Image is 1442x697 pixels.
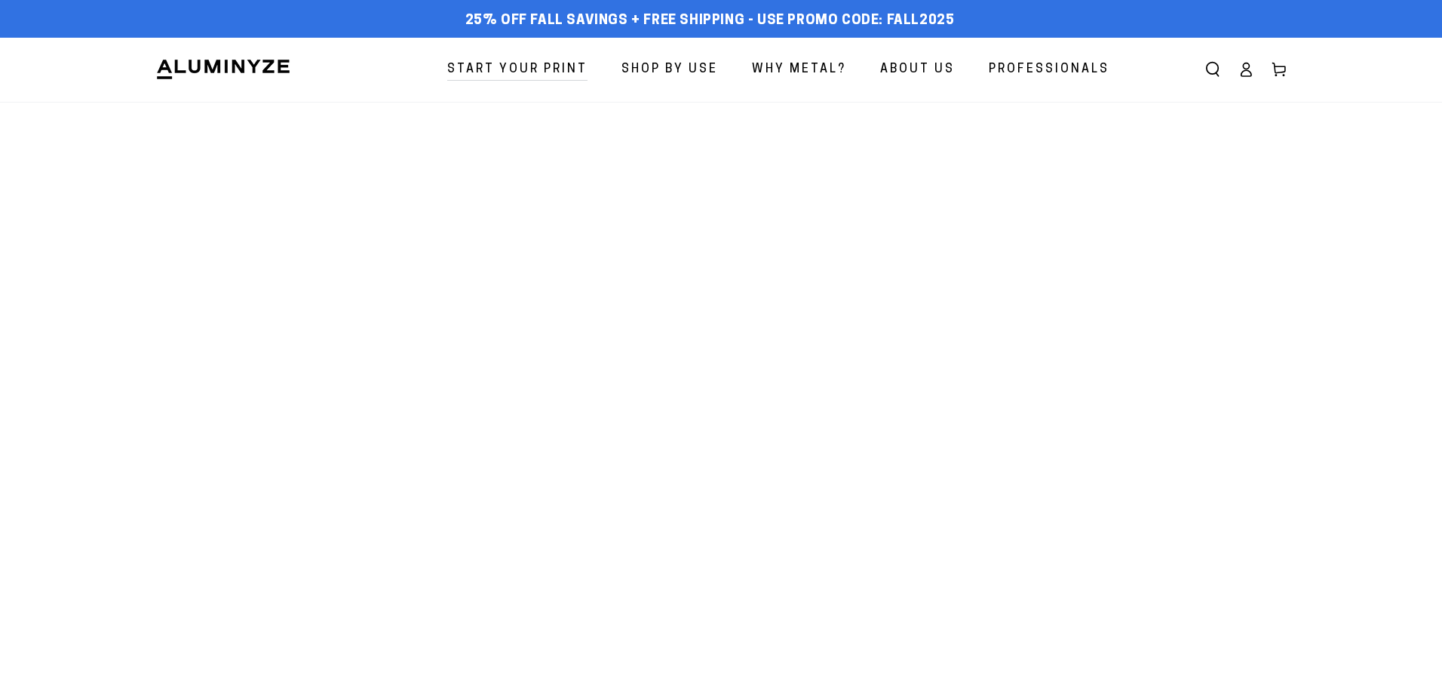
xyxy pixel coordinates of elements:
span: Start Your Print [447,59,588,81]
span: Shop By Use [621,59,718,81]
summary: Search our site [1196,53,1229,86]
span: Professionals [989,59,1109,81]
a: Why Metal? [741,50,858,90]
span: About Us [880,59,955,81]
a: Professionals [977,50,1121,90]
span: 25% off FALL Savings + Free Shipping - Use Promo Code: FALL2025 [465,13,955,29]
a: Start Your Print [436,50,599,90]
span: Why Metal? [752,59,846,81]
a: Shop By Use [610,50,729,90]
a: About Us [869,50,966,90]
img: Aluminyze [155,58,291,81]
